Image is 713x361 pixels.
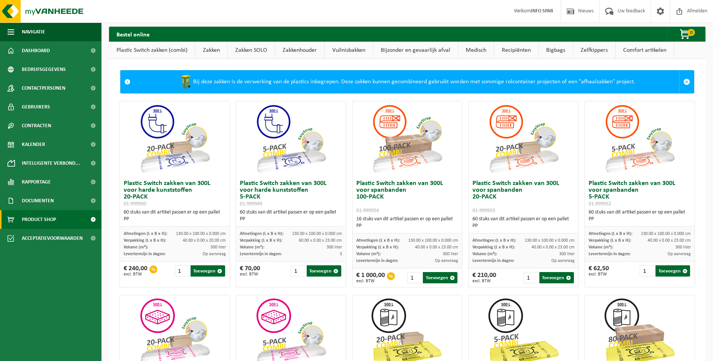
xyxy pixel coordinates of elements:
[472,208,495,214] span: 01-999953
[573,42,615,59] a: Zelfkippers
[494,42,538,59] a: Recipiënten
[325,42,373,59] a: Vuilnisbakken
[22,210,56,229] span: Product Shop
[472,216,575,229] div: 60 stuks van dit artikel passen er op een pallet
[687,29,695,36] span: 0
[356,245,399,250] span: Verpakking (L x B x H):
[191,265,225,277] button: Toevoegen
[539,42,573,59] a: Bigbags
[356,238,400,243] span: Afmetingen (L x B x H):
[124,265,147,277] div: € 240,00
[551,259,575,263] span: Op aanvraag
[109,42,195,59] a: Plastic Switch zakken (combi)
[210,245,226,250] span: 300 liter
[458,42,494,59] a: Medisch
[124,252,165,256] span: Levertermijn in dagen:
[124,216,226,223] div: PP
[22,173,51,191] span: Rapportage
[589,245,613,250] span: Volume (m³):
[124,209,226,223] div: 60 stuks van dit artikel passen er op een pallet
[589,180,691,207] h3: Plastic Switch zakken van 300L voor spanbanden 5-PACK
[356,252,381,256] span: Volume (m³):
[22,98,50,116] span: Gebruikers
[22,154,80,173] span: Intelligente verbond...
[472,252,497,256] span: Volume (m³):
[539,272,574,283] button: Toevoegen
[109,27,157,41] h2: Bestel online
[356,216,459,229] div: 16 stuks van dit artikel passen er op een pallet
[589,216,691,223] div: PP
[240,238,282,243] span: Verpakking (L x B x H):
[356,279,385,283] span: excl. BTW
[240,265,260,277] div: € 70,00
[559,252,575,256] span: 300 liter
[253,101,328,176] img: 01-999949
[240,216,342,223] div: PP
[176,232,226,236] span: 130.00 x 100.00 x 0.000 cm
[124,201,146,207] span: 01-999950
[291,265,306,277] input: 1
[356,208,379,214] span: 01-999954
[178,74,193,89] img: WB-0240-HPE-GN-50.png
[275,42,324,59] a: Zakkenhouder
[655,265,690,277] button: Toevoegen
[531,245,575,250] span: 40.00 x 0.00 x 23.00 cm
[240,201,262,207] span: 01-999949
[616,42,674,59] a: Comfort artikelen
[356,259,398,263] span: Levertermijn in dagen:
[22,191,54,210] span: Documenten
[22,229,83,248] span: Acceptatievoorwaarden
[183,238,226,243] span: 40.00 x 0.00 x 20.00 cm
[472,180,575,214] h3: Plastic Switch zakken van 300L voor spanbanden 20-PACK
[589,272,609,277] span: excl. BTW
[240,180,342,207] h3: Plastic Switch zakken van 300L voor harde kunststoffen 5-PACK
[486,101,561,176] img: 01-999953
[589,209,691,223] div: 60 stuks van dit artikel passen er op een pallet
[124,272,147,277] span: excl. BTW
[22,23,45,41] span: Navigatie
[472,259,514,263] span: Levertermijn in dagen:
[415,245,458,250] span: 40.00 x 0.00 x 23.00 cm
[589,238,631,243] span: Verpakking (L x B x H):
[137,101,212,176] img: 01-999950
[472,245,515,250] span: Verpakking (L x B x H):
[531,8,553,14] strong: INFO SPAR
[589,232,632,236] span: Afmetingen (L x B x H):
[356,272,385,283] div: € 1 000,00
[408,238,458,243] span: 130.00 x 100.00 x 0.000 cm
[240,209,342,223] div: 60 stuks van dit artikel passen er op een pallet
[240,245,264,250] span: Volume (m³):
[641,232,691,236] span: 130.00 x 100.00 x 0.000 cm
[435,259,458,263] span: Op aanvraag
[640,265,655,277] input: 1
[648,238,691,243] span: 40.00 x 0.00 x 23.00 cm
[356,180,459,214] h3: Plastic Switch zakken van 300L voor spanbanden 100-PACK
[423,272,457,283] button: Toevoegen
[472,238,516,243] span: Afmetingen (L x B x H):
[175,265,190,277] input: 1
[472,272,496,283] div: € 210,00
[524,272,539,283] input: 1
[292,232,342,236] span: 130.00 x 100.00 x 0.000 cm
[525,238,575,243] span: 130.00 x 100.00 x 0.000 cm
[369,101,445,176] img: 01-999954
[124,180,226,207] h3: Plastic Switch zakken van 300L voor harde kunststoffen 20-PACK
[307,265,341,277] button: Toevoegen
[679,71,694,93] a: Sluit melding
[327,245,342,250] span: 300 liter
[443,252,458,256] span: 300 liter
[22,41,50,60] span: Dashboard
[124,232,167,236] span: Afmetingen (L x B x H):
[124,245,148,250] span: Volume (m³):
[472,279,496,283] span: excl. BTW
[589,252,630,256] span: Levertermijn in dagen:
[373,42,458,59] a: Bijzonder en gevaarlijk afval
[203,252,226,256] span: Op aanvraag
[589,265,609,277] div: € 62,50
[195,42,227,59] a: Zakken
[340,252,342,256] span: 3
[675,245,691,250] span: 300 liter
[240,252,282,256] span: Levertermijn in dagen:
[124,238,166,243] span: Verpakking (L x B x H):
[589,201,611,207] span: 01-999952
